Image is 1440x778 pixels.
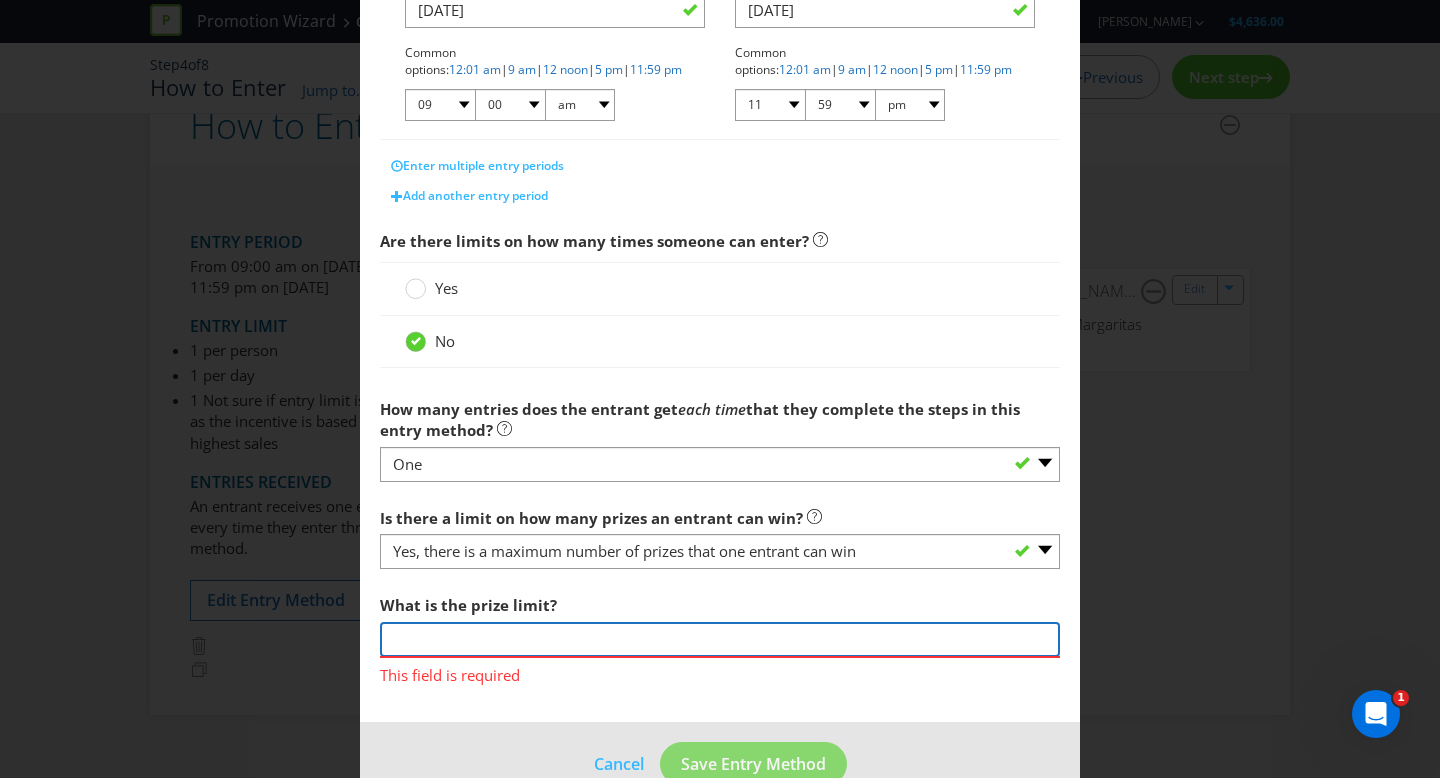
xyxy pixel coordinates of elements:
[866,61,873,78] span: |
[623,61,630,78] span: |
[960,61,1012,78] a: 11:59 pm
[779,61,831,78] a: 12:01 am
[380,181,559,211] button: Add another entry period
[403,157,564,174] span: Enter multiple entry periods
[873,61,918,78] a: 12 noon
[380,658,1060,687] span: This field is required
[405,44,456,78] span: Common options:
[593,752,645,777] button: Cancel
[380,151,575,181] button: Enter multiple entry periods
[380,508,803,528] span: Is there a limit on how many prizes an entrant can win?
[1393,690,1409,706] span: 1
[435,278,458,298] span: Yes
[380,399,1020,440] span: that they complete the steps in this entry method?
[918,61,925,78] span: |
[595,61,623,78] a: 5 pm
[735,44,786,78] span: Common options:
[403,187,548,204] span: Add another entry period
[501,61,508,78] span: |
[953,61,960,78] span: |
[543,61,588,78] a: 12 noon
[380,399,678,419] span: How many entries does the entrant get
[435,331,455,351] span: No
[838,61,866,78] a: 9 am
[831,61,838,78] span: |
[678,399,746,419] em: each time
[925,61,953,78] a: 5 pm
[508,61,536,78] a: 9 am
[380,231,809,251] span: Are there limits on how many times someone can enter?
[1352,690,1400,738] iframe: Intercom live chat
[380,595,557,615] span: What is the prize limit?
[536,61,543,78] span: |
[630,61,682,78] a: 11:59 pm
[681,753,826,775] span: Save Entry Method
[449,61,501,78] a: 12:01 am
[588,61,595,78] span: |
